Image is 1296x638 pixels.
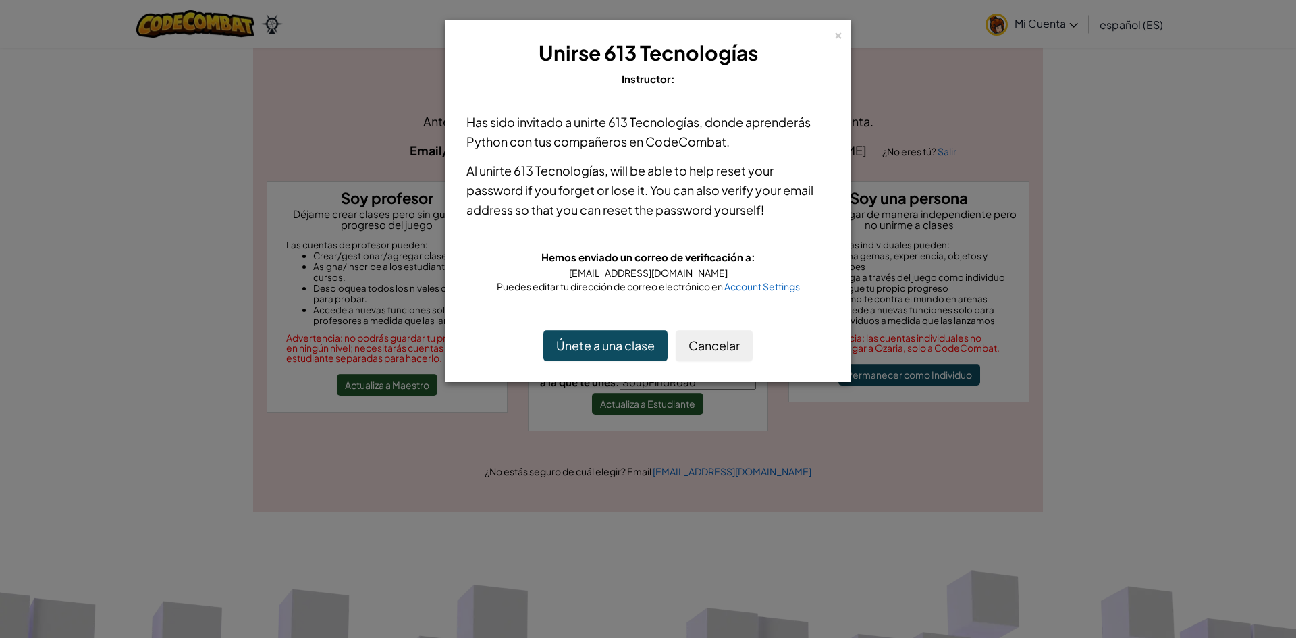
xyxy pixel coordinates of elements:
[622,72,675,85] span: Instructor:
[466,134,508,149] span: Python
[608,114,699,130] span: 613 Tecnologías
[466,163,514,178] span: Al unirte
[604,40,758,65] span: 613 Tecnologías
[676,330,753,361] button: Cancelar
[539,40,601,65] span: Unirse
[543,330,668,361] button: Únete a una clase
[466,163,813,217] span: will be able to help reset your password if you forget or lose it. You can also verify your email...
[497,280,724,292] span: Puedes editar tu dirección de correo electrónico en
[541,250,755,263] span: Hemos enviado un correo de verificación a:
[466,114,608,130] span: Has sido invitado a unirte
[514,163,605,178] span: 613 Tecnologías
[724,280,800,292] a: Account Settings
[834,26,843,41] div: ×
[466,266,830,280] div: [EMAIL_ADDRESS][DOMAIN_NAME]
[605,163,610,178] span: ,
[508,134,730,149] span: con tus compañeros en CodeCombat.
[699,114,811,130] span: , donde aprenderás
